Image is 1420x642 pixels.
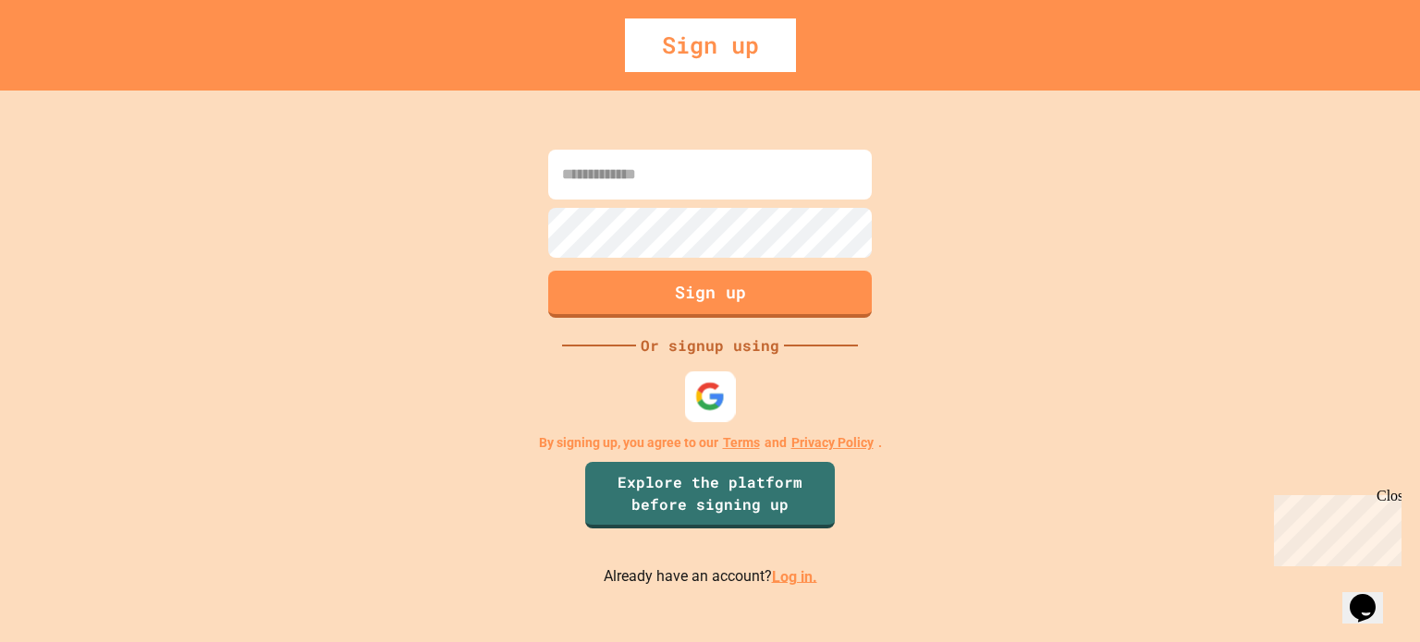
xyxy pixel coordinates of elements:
a: Log in. [772,567,817,585]
a: Explore the platform before signing up [585,462,835,528]
div: Or signup using [636,334,784,357]
div: Sign up [625,18,796,72]
a: Privacy Policy [791,433,874,453]
iframe: chat widget [1267,488,1402,566]
img: google-icon.svg [695,381,726,411]
div: Chat with us now!Close [7,7,128,117]
a: Terms [723,433,760,453]
iframe: chat widget [1342,568,1402,624]
p: By signing up, you agree to our and . [539,433,882,453]
p: Already have an account? [604,565,817,588]
button: Sign up [548,271,872,318]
